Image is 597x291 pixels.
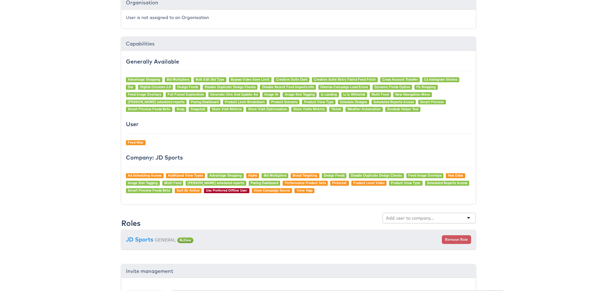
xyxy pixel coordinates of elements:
a: Pacing Dashboard [251,181,278,185]
a: New Navigation Menu [395,92,430,97]
a: Additional View Types [168,173,203,178]
a: Store Visit Optimization [248,107,287,111]
div: Invite management [121,265,476,278]
a: Digital Circulars 2.0 [140,85,171,89]
a: Store Visit Metrics [212,107,242,111]
h4: Company: JD Sports [126,155,471,161]
a: Image AI [264,92,278,97]
a: Multi Feed [164,181,181,185]
a: Disable Duplicate Design Checks [205,85,256,89]
a: Pinterest [332,181,347,185]
button: Remove Role [442,235,471,244]
a: Design Feeds [324,173,345,178]
a: JD Sports [126,236,153,243]
a: Schedule Designs [340,100,367,104]
a: Image Slot Tagging [128,181,158,185]
a: View Tags [297,188,312,193]
a: Zendesk Helper Tool [387,107,419,111]
a: Advantage Shopping [128,77,160,82]
h4: User [126,121,471,127]
a: Cs Instagram Stories [424,77,457,82]
small: GENERAL [155,237,176,242]
a: Disable Recent Feed Imports Info [262,85,314,89]
a: Bulk Edit Bid Type [196,77,224,82]
a: Multi Feed [372,92,389,97]
a: Has Odax [448,173,463,178]
a: Product View Type [304,100,334,104]
a: Cross Account Transfer [382,77,418,82]
a: [PERSON_NAME] scheduled reports [128,100,184,104]
a: Feed Image Overlays [128,92,161,97]
a: Design Feeds [177,85,198,89]
a: Performance Product Sets [285,181,326,185]
a: Creative Suite Dark [276,77,308,82]
a: Feed Max [128,140,143,145]
a: Tiktok [331,107,341,111]
a: Snapchat [191,107,205,111]
a: Ad Scheduling Access [128,173,161,178]
p: User is not assigned to an Organisation [126,14,471,21]
a: Bid Multipliers [167,77,189,82]
span: Active [177,237,193,243]
a: Weather Automation [347,107,381,111]
a: Li Ix Whitelist [343,92,365,97]
a: Product Level Breakdown [225,100,265,104]
a: Scheduled Reports Access [373,100,414,104]
a: Generate Utm And Update Ad [210,92,258,97]
a: Pacing Dashboard [191,100,219,104]
a: Dynamic Fields Option [374,85,410,89]
a: Ix Landing [321,92,337,97]
a: Bid Multipliers [264,173,286,178]
a: Product Scenario [271,100,298,104]
a: Smart Preview Feeds Beta [128,107,170,111]
a: Sort By Active [177,188,200,193]
a: Dismiss Campaign Load Errors [320,85,368,89]
a: Creative Suite Retry Failed Feed Fetch [314,77,376,82]
a: [PERSON_NAME] scheduled reports [187,181,244,185]
h4: Generally Available [126,59,471,65]
a: Disable Duplicate Design Checks [351,173,402,178]
a: Bypass Video Save Limit [231,77,270,82]
input: Add user to company... [386,215,435,221]
a: Full Funnel Exploration [168,92,204,97]
a: Snap [177,107,184,111]
a: Smart Preview Feeds Beta [128,188,170,193]
a: Fb Shopping [416,85,436,89]
a: Image Slot Tagging [285,92,315,97]
a: Scheduled Reports Access [427,181,467,185]
a: Dar [128,85,133,89]
h3: Roles [121,219,141,227]
a: Advantage Shopping [209,173,242,178]
a: Use Preferred Offline User [206,188,247,193]
a: Product Level Video [353,181,385,185]
a: View Campaign Source [254,188,290,193]
a: Alpha [248,173,257,178]
a: Store Visits Metrics [293,107,325,111]
a: Broad Targeting [293,173,317,178]
a: Product View Type [391,181,420,185]
a: Smart Preview [420,100,444,104]
div: Capabilities [121,37,476,51]
a: Feed Image Overlays [408,173,442,178]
